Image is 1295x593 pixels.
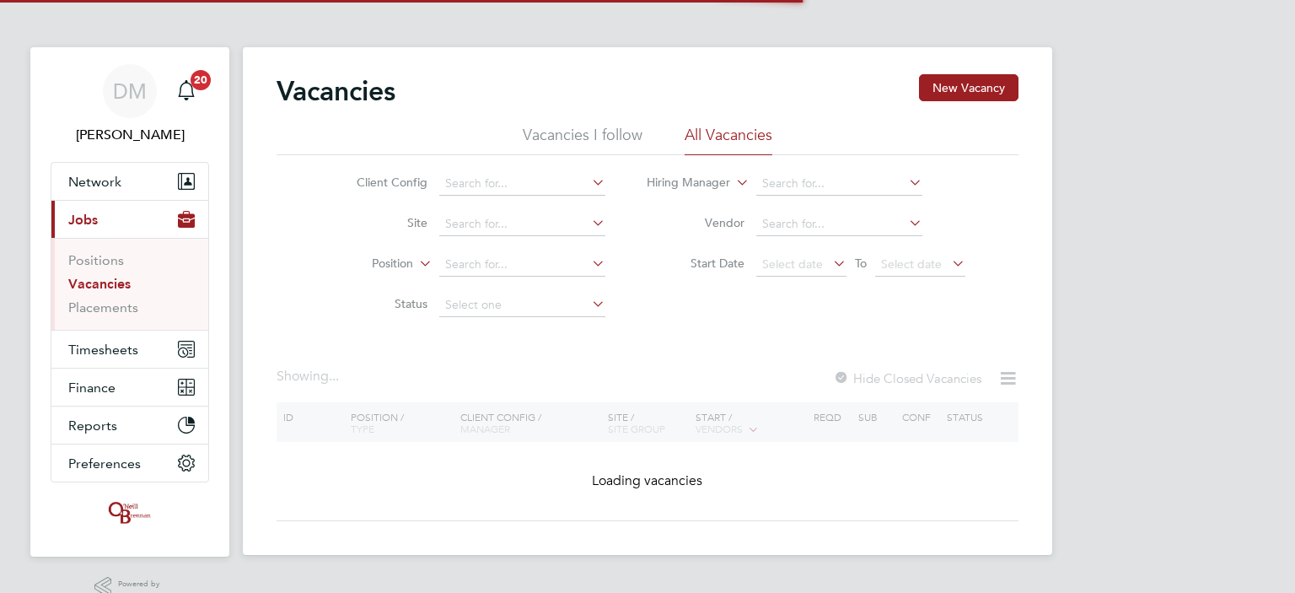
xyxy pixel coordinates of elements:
[439,172,605,196] input: Search for...
[919,74,1018,101] button: New Vacancy
[756,213,922,236] input: Search for...
[169,64,203,118] a: 20
[51,407,208,444] button: Reports
[439,213,605,236] input: Search for...
[68,456,141,472] span: Preferences
[51,125,209,145] span: Danielle Murphy
[647,215,744,230] label: Vendor
[330,175,427,190] label: Client Config
[762,256,823,272] span: Select date
[277,368,342,385] div: Showing
[68,252,124,268] a: Positions
[277,74,395,108] h2: Vacancies
[833,370,981,386] label: Hide Closed Vacancies
[850,252,872,274] span: To
[633,175,730,191] label: Hiring Manager
[191,70,211,90] span: 20
[881,256,942,272] span: Select date
[330,215,427,230] label: Site
[68,174,121,190] span: Network
[51,331,208,368] button: Timesheets
[51,201,208,238] button: Jobs
[68,299,138,315] a: Placements
[329,368,339,385] span: ...
[51,369,208,406] button: Finance
[756,172,922,196] input: Search for...
[68,418,117,434] span: Reports
[113,80,147,102] span: DM
[316,256,413,272] label: Position
[51,238,208,330] div: Jobs
[647,256,744,271] label: Start Date
[118,577,165,591] span: Powered by
[51,64,209,145] a: DM[PERSON_NAME]
[30,47,229,557] nav: Main navigation
[68,380,116,396] span: Finance
[439,294,605,317] input: Select one
[68,342,138,358] span: Timesheets
[685,125,772,155] li: All Vacancies
[105,499,154,526] img: oneillandbrennan-logo-retina.png
[523,125,642,155] li: Vacancies I follow
[439,253,605,277] input: Search for...
[68,276,131,292] a: Vacancies
[51,499,209,526] a: Go to home page
[51,163,208,200] button: Network
[330,296,427,311] label: Status
[68,212,98,228] span: Jobs
[51,445,208,482] button: Preferences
